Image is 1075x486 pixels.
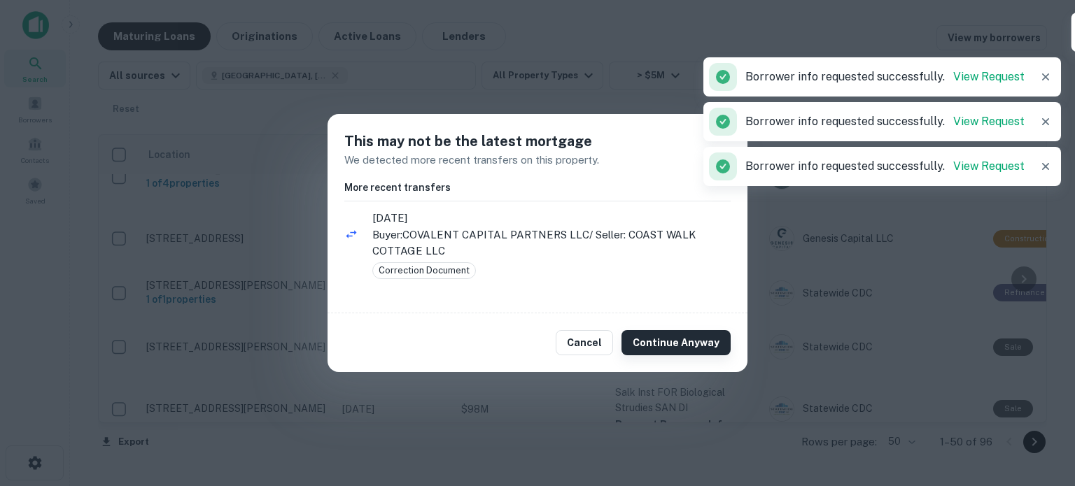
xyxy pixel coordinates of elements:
[372,210,731,227] span: [DATE]
[745,113,1025,130] p: Borrower info requested successfully.
[556,330,613,355] button: Cancel
[373,264,475,278] span: Correction Document
[953,70,1025,83] a: View Request
[953,159,1025,173] a: View Request
[344,180,731,195] h6: More recent transfers
[372,227,731,259] p: Buyer: COVALENT CAPITAL PARTNERS LLC / Seller: COAST WALK COTTAGE LLC
[344,152,731,169] p: We detected more recent transfers on this property.
[745,69,1025,85] p: Borrower info requested successfully.
[344,131,731,152] h5: This may not be the latest mortgage
[745,158,1025,175] p: Borrower info requested successfully.
[1005,374,1075,441] iframe: Chat Widget
[372,262,476,279] div: Correction Document
[621,330,731,355] button: Continue Anyway
[953,115,1025,128] a: View Request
